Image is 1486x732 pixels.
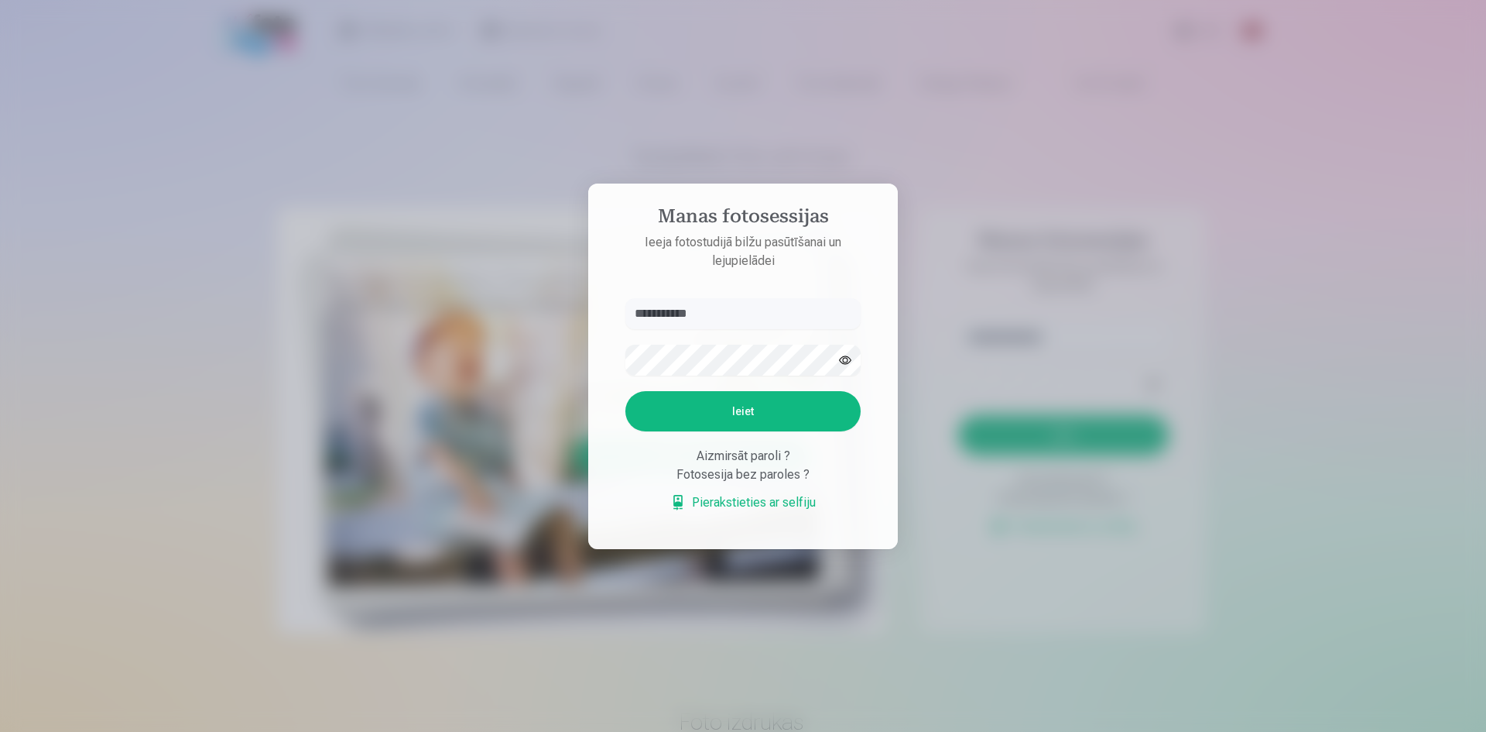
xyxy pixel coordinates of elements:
[625,391,861,431] button: Ieiet
[670,493,816,512] a: Pierakstieties ar selfiju
[610,233,876,270] p: Ieeja fotostudijā bilžu pasūtīšanai un lejupielādei
[625,466,861,484] div: Fotosesija bez paroles ?
[625,447,861,466] div: Aizmirsāt paroli ?
[610,205,876,233] h4: Manas fotosessijas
